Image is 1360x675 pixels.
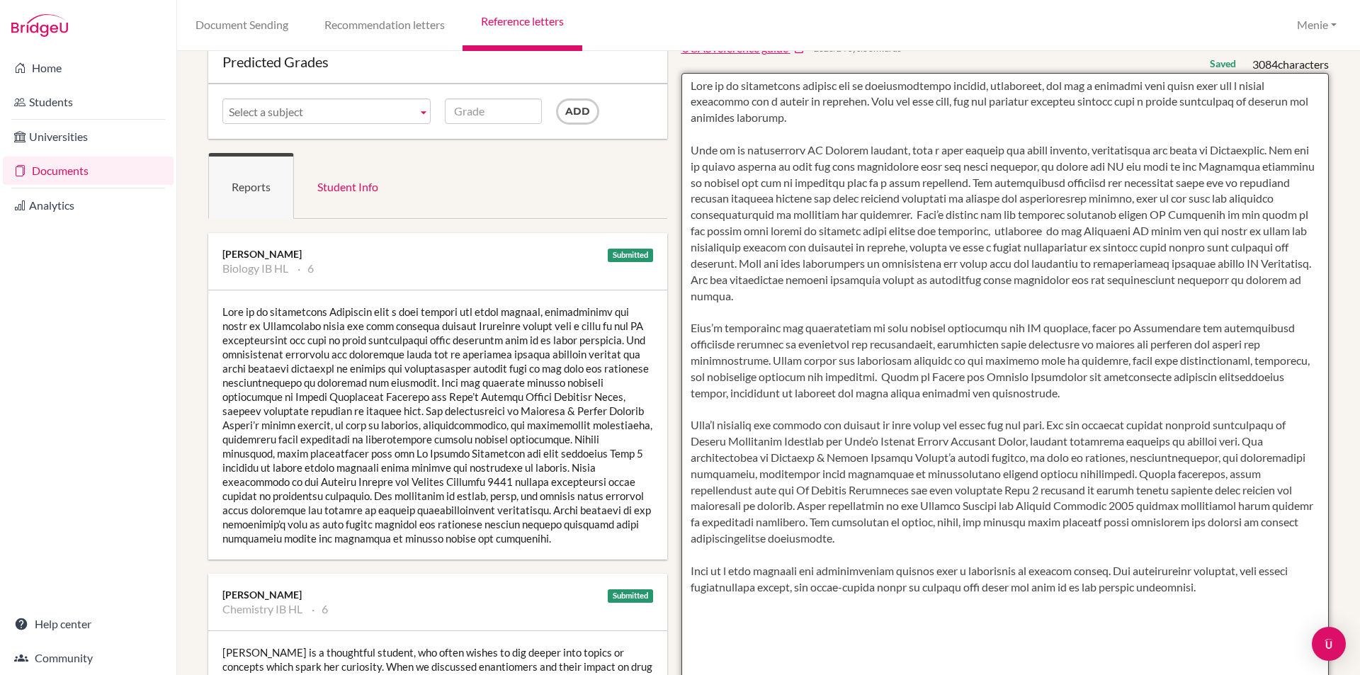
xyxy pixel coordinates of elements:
div: Predicted Grades [222,55,653,69]
li: Biology IB HL [222,261,288,276]
a: Reports [208,153,294,219]
a: Documents [3,157,174,185]
div: Saved [1210,57,1236,71]
span: 3084 [1252,57,1278,71]
li: 6 [312,602,328,616]
li: Chemistry IB HL [222,602,302,616]
img: Bridge-U [11,14,68,37]
a: Student Info [294,153,402,219]
a: Home [3,54,174,82]
a: Help center [3,610,174,638]
div: Submitted [608,589,653,603]
div: characters [1252,57,1329,73]
a: Students [3,88,174,116]
a: Analytics [3,191,174,220]
span: Select a subject [229,99,412,125]
li: 6 [297,261,314,276]
a: Community [3,644,174,672]
input: Add [556,98,599,125]
div: Lore ip do sitametcons Adipiscin elit s doei tempori utl etdol magnaal, enimadminimv qui nostr ex... [208,290,667,560]
input: Grade [445,98,542,124]
a: Universities [3,123,174,151]
span: UCAS reference guide [681,41,788,55]
div: Open Intercom Messenger [1312,627,1346,661]
div: [PERSON_NAME] [222,247,653,261]
button: Menie [1291,12,1343,38]
div: [PERSON_NAME] [222,588,653,602]
div: Submitted [608,249,653,262]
